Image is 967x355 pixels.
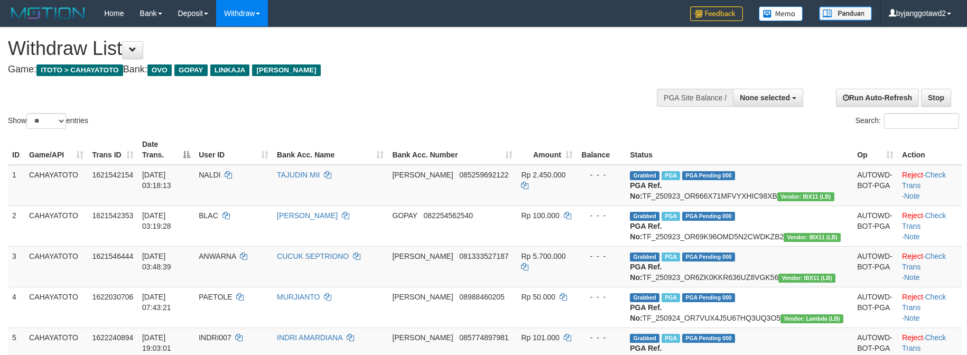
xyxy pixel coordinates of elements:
[138,135,194,165] th: Date Trans.: activate to sort column descending
[662,171,680,180] span: Marked by byjanggotawd1
[8,165,25,206] td: 1
[210,64,250,76] span: LINKAJA
[898,205,962,246] td: · ·
[904,273,920,282] a: Note
[8,287,25,328] td: 4
[392,171,453,179] span: [PERSON_NAME]
[777,192,834,201] span: Vendor URL: https://dashboard.q2checkout.com/secure
[92,333,133,342] span: 1622240894
[424,211,473,220] span: Copy 082254562540 to clipboard
[902,171,923,179] a: Reject
[819,6,872,21] img: panduan.png
[662,293,680,302] span: Marked by byjanggotawd3
[25,287,88,328] td: CAHAYATOTO
[626,205,853,246] td: TF_250923_OR69K96OMD5N2CWDKZB2
[277,293,320,301] a: MURJIANTO
[902,211,923,220] a: Reject
[902,211,946,230] a: Check Trans
[682,212,735,221] span: PGA Pending
[521,171,565,179] span: Rp 2.450.000
[662,334,680,343] span: Marked by byjanggotawd3
[277,211,338,220] a: [PERSON_NAME]
[740,94,790,102] span: None selected
[853,135,898,165] th: Op: activate to sort column ascending
[459,293,505,301] span: Copy 08988460205 to clipboard
[626,287,853,328] td: TF_250924_OR7VUX4J5U67HQ3UQ3O5
[657,89,733,107] div: PGA Site Balance /
[898,246,962,287] td: · ·
[904,314,920,322] a: Note
[884,113,959,129] input: Search:
[904,192,920,200] a: Note
[626,246,853,287] td: TF_250923_OR6ZK0KKR636UZ8VGK56
[780,314,843,323] span: Vendor URL: https://dashboard.q2checkout.com/secure
[142,293,171,312] span: [DATE] 07:43:21
[36,64,123,76] span: ITOTO > CAHAYATOTO
[902,252,923,260] a: Reject
[902,252,946,271] a: Check Trans
[277,252,349,260] a: CUCUK SEPTRIONO
[630,222,662,241] b: PGA Ref. No:
[682,334,735,343] span: PGA Pending
[521,211,559,220] span: Rp 100.000
[8,205,25,246] td: 2
[898,135,962,165] th: Action
[92,171,133,179] span: 1621542154
[199,252,236,260] span: ANWARNA
[277,171,320,179] a: TAJUDIN MII
[733,89,803,107] button: None selected
[902,293,923,301] a: Reject
[142,333,171,352] span: [DATE] 19:03:01
[194,135,273,165] th: User ID: activate to sort column ascending
[630,293,659,302] span: Grabbed
[199,293,232,301] span: PAETOLE
[577,135,626,165] th: Balance
[902,333,946,352] a: Check Trans
[581,292,621,302] div: - - -
[836,89,919,107] a: Run Auto-Refresh
[459,252,508,260] span: Copy 081333527187 to clipboard
[392,211,417,220] span: GOPAY
[898,165,962,206] td: · ·
[581,170,621,180] div: - - -
[581,210,621,221] div: - - -
[902,333,923,342] a: Reject
[521,252,565,260] span: Rp 5.700.000
[142,211,171,230] span: [DATE] 03:19:28
[142,252,171,271] span: [DATE] 03:48:39
[92,293,133,301] span: 1622030706
[174,64,208,76] span: GOPAY
[682,171,735,180] span: PGA Pending
[26,113,66,129] select: Showentries
[898,287,962,328] td: · ·
[853,287,898,328] td: AUTOWD-BOT-PGA
[459,171,508,179] span: Copy 085259692122 to clipboard
[662,253,680,261] span: Marked by byjanggotawd1
[8,246,25,287] td: 3
[273,135,388,165] th: Bank Acc. Name: activate to sort column ascending
[630,181,662,200] b: PGA Ref. No:
[25,246,88,287] td: CAHAYATOTO
[759,6,803,21] img: Button%20Memo.svg
[662,212,680,221] span: Marked by byjanggotawd1
[581,251,621,261] div: - - -
[690,6,743,21] img: Feedback.jpg
[921,89,951,107] a: Stop
[199,211,218,220] span: BLAC
[92,252,133,260] span: 1621546444
[853,205,898,246] td: AUTOWD-BOT-PGA
[8,113,88,129] label: Show entries
[630,303,662,322] b: PGA Ref. No:
[778,274,835,283] span: Vendor URL: https://dashboard.q2checkout.com/secure
[521,293,555,301] span: Rp 50.000
[630,334,659,343] span: Grabbed
[8,135,25,165] th: ID
[682,293,735,302] span: PGA Pending
[392,252,453,260] span: [PERSON_NAME]
[853,165,898,206] td: AUTOWD-BOT-PGA
[902,293,946,312] a: Check Trans
[853,246,898,287] td: AUTOWD-BOT-PGA
[88,135,138,165] th: Trans ID: activate to sort column ascending
[388,135,517,165] th: Bank Acc. Number: activate to sort column ascending
[626,135,853,165] th: Status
